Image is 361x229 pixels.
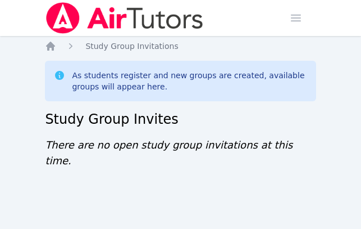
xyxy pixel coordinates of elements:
[45,139,293,167] span: There are no open study group invitations at this time.
[45,41,316,52] nav: Breadcrumb
[72,70,307,92] div: As students register and new groups are created, available groups will appear here.
[45,110,316,128] h2: Study Group Invites
[45,2,204,34] img: Air Tutors
[85,42,178,51] span: Study Group Invitations
[85,41,178,52] a: Study Group Invitations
